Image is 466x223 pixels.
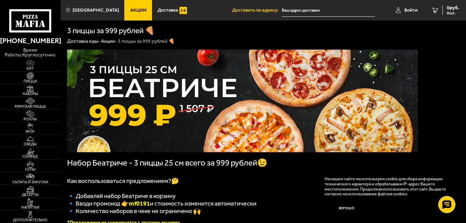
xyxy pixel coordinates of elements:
b: mf0191 [129,200,150,207]
a: Акции- [101,38,117,44]
span: 0 шт. [447,11,459,15]
a: Доставка еды- [67,38,100,44]
span: 🔹 Вводи промокод 👉 и стоимость изменится автоматически [67,200,256,207]
span: 🔹 Добавляй набор Беатриче в корзину [67,192,176,200]
img: 1024x1024 [67,50,418,152]
span: Войти [404,8,418,13]
span: Акции [130,8,147,13]
span: 🔹 Количество наборов в чеке не ограничено 🙌 [67,207,201,215]
span: 0 руб. [447,5,459,10]
input: Ваш адрес доставки [282,4,375,17]
span: Доставка [158,8,178,13]
div: 3 пиццы за 999 рублей 🍕 [118,38,175,44]
span: Доставить по адресу: [232,8,282,13]
span: Как воспользоваться предложением?🤔 [67,177,179,185]
button: Хорошо [325,201,368,216]
p: На нашем сайте мы используем cookie для сбора информации технического характера и обрабатываем IP... [325,176,451,197]
h1: 3 пиццы за 999 рублей 🍕 [67,27,154,35]
img: 15daf4d41897b9f0e9f617042186c801.svg [179,7,187,14]
span: [GEOGRAPHIC_DATA] [73,8,119,13]
span: Набор Беатриче - 3 пиццы 25 см всего за 999 рублей😉 [67,158,267,168]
